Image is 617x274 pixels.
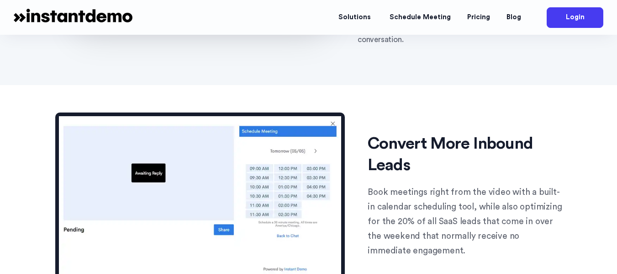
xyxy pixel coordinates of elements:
p: Book meetings right from the video with a built-in calendar scheduling tool, while also optimizin... [368,185,562,259]
a: Blog [498,4,529,31]
a: Pricing [459,4,498,31]
h2: Convert More Inbound Leads [368,133,562,176]
a: Schedule Meeting [381,4,459,31]
a: Solutions [330,4,381,31]
img: logo [14,4,132,31]
a: Login [547,7,603,28]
